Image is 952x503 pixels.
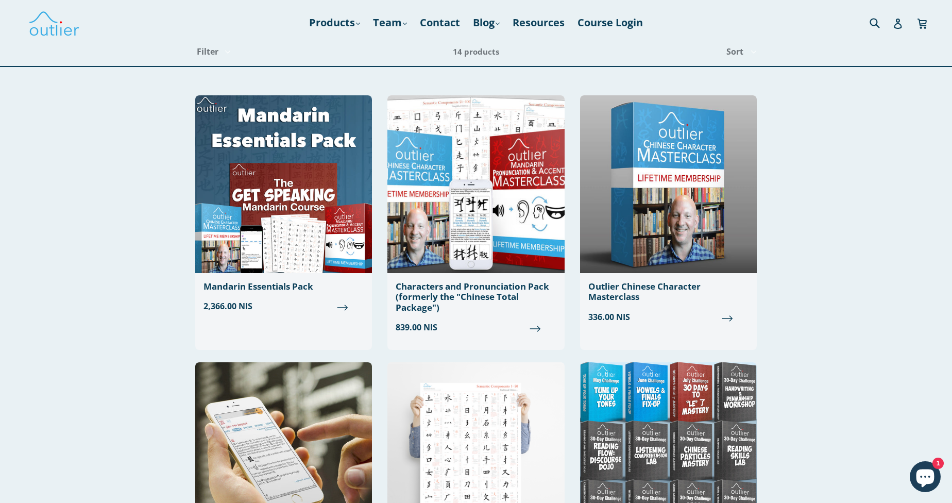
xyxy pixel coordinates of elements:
[588,281,749,303] div: Outlier Chinese Character Masterclass
[387,95,564,342] a: Characters and Pronunciation Pack (formerly the "Chinese Total Package") 839.00 NIS
[867,12,895,33] input: Search
[580,95,757,273] img: Outlier Chinese Character Masterclass Outlier Linguistics
[588,311,749,323] span: 336.00 NIS
[304,13,365,32] a: Products
[195,95,372,321] a: Mandarin Essentials Pack 2,366.00 NIS
[415,13,465,32] a: Contact
[203,281,364,292] div: Mandarin Essentials Pack
[453,46,499,57] span: 14 products
[28,8,80,38] img: Outlier Linguistics
[203,300,364,312] span: 2,366.00 NIS
[195,95,372,273] img: Mandarin Essentials Pack
[907,461,944,495] inbox-online-store-chat: Shopify online store chat
[507,13,570,32] a: Resources
[572,13,648,32] a: Course Login
[387,95,564,273] img: Chinese Total Package Outlier Linguistics
[396,281,556,313] div: Characters and Pronunciation Pack (formerly the "Chinese Total Package")
[468,13,505,32] a: Blog
[396,321,556,333] span: 839.00 NIS
[368,13,412,32] a: Team
[580,95,757,331] a: Outlier Chinese Character Masterclass 336.00 NIS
